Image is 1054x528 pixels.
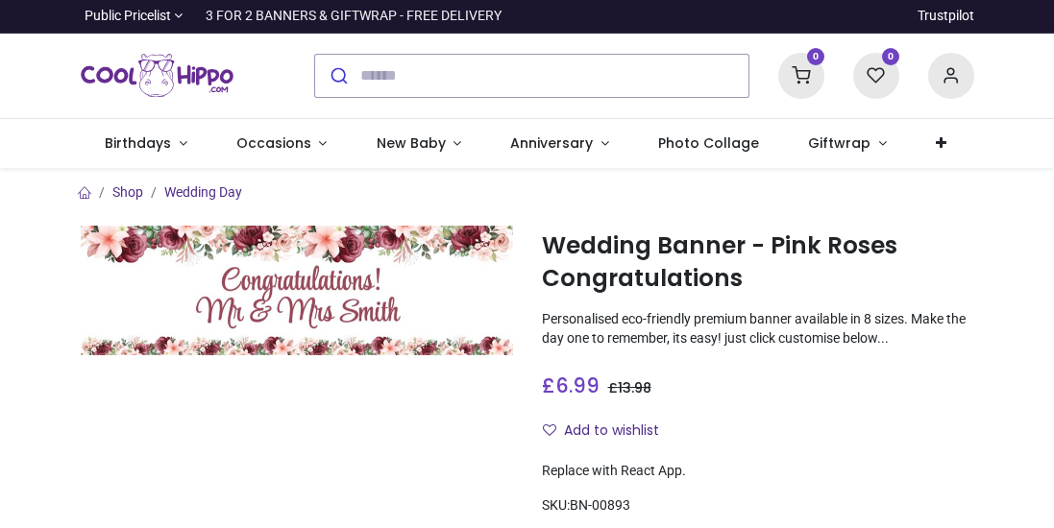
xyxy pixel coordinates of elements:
[81,119,212,169] a: Birthdays
[81,226,513,355] img: Wedding Banner - Pink Roses Congratulations
[608,378,651,397] span: £
[784,119,912,169] a: Giftwrap
[164,184,242,200] a: Wedding Day
[542,462,974,481] div: Replace with React App.
[81,7,184,26] a: Public Pricelist
[918,7,974,26] a: Trustpilot
[81,49,234,103] img: Cool Hippo
[105,133,171,153] span: Birthdays
[618,378,651,397] span: 13.98
[542,496,974,516] div: SKU:
[658,133,759,153] span: Photo Collage
[542,310,974,348] p: Personalised eco-friendly premium banner available in 8 sizes. Make the day one to remember, its ...
[807,48,825,66] sup: 0
[352,119,486,169] a: New Baby
[882,48,900,66] sup: 0
[570,497,630,513] span: BN-00893
[542,372,600,399] span: £
[85,7,171,26] span: Public Pricelist
[778,66,824,82] a: 0
[315,55,360,97] button: Submit
[542,415,675,447] button: Add to wishlistAdd to wishlist
[112,184,143,200] a: Shop
[211,119,352,169] a: Occasions
[808,133,870,153] span: Giftwrap
[542,229,974,296] h1: Wedding Banner - Pink Roses Congratulations
[236,133,311,153] span: Occasions
[555,372,600,399] span: 6.99
[377,133,446,153] span: New Baby
[543,423,556,437] i: Add to wishlist
[510,133,593,153] span: Anniversary
[853,66,899,82] a: 0
[81,49,234,103] a: Logo of Cool Hippo
[206,7,502,26] div: 3 FOR 2 BANNERS & GIFTWRAP - FREE DELIVERY
[486,119,634,169] a: Anniversary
